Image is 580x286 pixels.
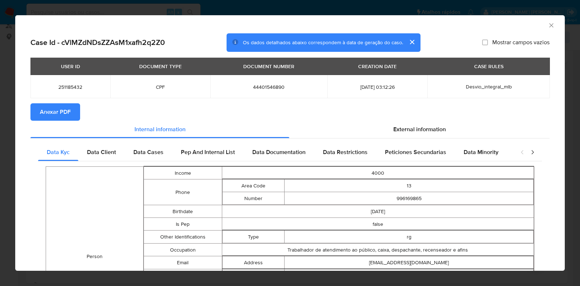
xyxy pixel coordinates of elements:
div: DOCUMENT NUMBER [239,60,299,72]
td: rg [285,231,534,243]
div: Detailed internal info [38,144,513,161]
span: Os dados detalhados abaixo correspondem à data de geração do caso. [243,39,403,46]
span: 251185432 [39,84,101,90]
div: CASE RULES [470,60,508,72]
span: Data Cases [133,148,163,156]
span: Data Kyc [47,148,70,156]
button: Fechar a janela [548,22,554,28]
td: Birthdate [144,205,222,218]
td: 13 [285,179,534,192]
span: CPF [119,84,202,90]
span: Pep And Internal List [181,148,235,156]
td: [EMAIL_ADDRESS][DOMAIN_NAME] [285,256,534,269]
td: Trabalhador de atendimento ao público, caixa, despachante, recenseador e afins [222,244,534,256]
td: Is Pep [144,218,222,231]
span: Desvio_integral_mlb [466,83,512,90]
input: Mostrar campos vazios [482,40,488,45]
div: closure-recommendation-modal [15,15,565,271]
td: CPF [285,269,534,282]
span: 44401546890 [219,84,319,90]
span: Peticiones Secundarias [385,148,446,156]
div: CREATION DATE [354,60,401,72]
td: false [222,218,534,231]
div: DOCUMENT TYPE [135,60,186,72]
td: Type [222,231,285,243]
span: External information [393,125,446,133]
span: Mostrar campos vazios [492,39,550,46]
button: Anexar PDF [30,103,80,121]
h2: Case Id - cVlMZdNDsZZAsM1xafh2q2Z0 [30,38,165,47]
td: Other Identifications [144,231,222,244]
span: Data Restrictions [323,148,368,156]
td: 4000 [222,167,534,179]
td: Area Code [222,179,285,192]
td: Number [222,192,285,205]
td: 996169865 [285,192,534,205]
td: [DATE] [222,205,534,218]
div: Detailed info [30,121,550,138]
td: Occupation [144,244,222,256]
td: Type [222,269,285,282]
div: USER ID [57,60,84,72]
button: cerrar [403,33,420,51]
span: Data Client [87,148,116,156]
span: [DATE] 03:12:26 [336,84,419,90]
span: Data Minority [464,148,498,156]
td: Income [144,167,222,179]
td: Email [144,256,222,269]
td: Phone [144,179,222,205]
span: Anexar PDF [40,104,71,120]
span: Internal information [134,125,186,133]
span: Data Documentation [252,148,306,156]
td: Address [222,256,285,269]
